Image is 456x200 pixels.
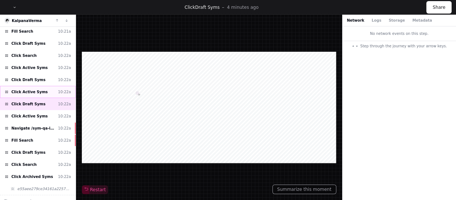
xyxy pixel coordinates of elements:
[412,18,432,23] button: Metadata
[11,65,48,70] span: Click Active Syms
[11,53,37,58] span: Click Search
[58,101,71,107] div: 10:22a
[58,162,71,167] div: 10:22a
[84,187,106,193] span: Restart
[58,138,71,143] div: 10:22a
[11,162,37,167] span: Click Search
[347,18,365,23] button: Network
[11,138,33,143] span: Fill Search
[11,113,48,119] span: Click Active Syms
[58,113,71,119] div: 10:22a
[11,101,46,107] span: Click Draft Syms
[372,18,381,23] button: Logs
[58,29,71,34] div: 10:21a
[11,150,46,155] span: Click Draft Syms
[360,43,447,49] span: Step through the journey with your arrow keys.
[58,41,71,46] div: 10:22a
[11,89,48,95] span: Click Active Syms
[11,77,46,83] span: Click Draft Syms
[58,77,71,83] div: 10:22a
[58,53,71,58] div: 10:22a
[195,5,220,10] span: Draft Syms
[426,1,452,14] button: Share
[11,29,33,34] span: Fill Search
[11,174,53,179] span: Click Archived Syms
[17,186,71,192] span: e55aee279ce34161a2257a2b2cc42437
[227,4,258,10] p: 4 minutes ago
[11,126,55,131] span: Navigate /sym-qa-instance/sym
[11,41,46,46] span: Click Draft Syms
[58,126,71,131] div: 10:22a
[388,18,405,23] button: Storage
[58,65,71,70] div: 10:22a
[58,89,71,95] div: 10:22a
[58,174,71,179] div: 10:22a
[58,150,71,155] div: 10:22a
[185,5,195,10] span: Click
[5,18,10,23] img: 16.svg
[272,185,336,194] button: Summarize this moment
[12,19,42,23] a: KalpanaVerma
[82,185,108,194] button: Restart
